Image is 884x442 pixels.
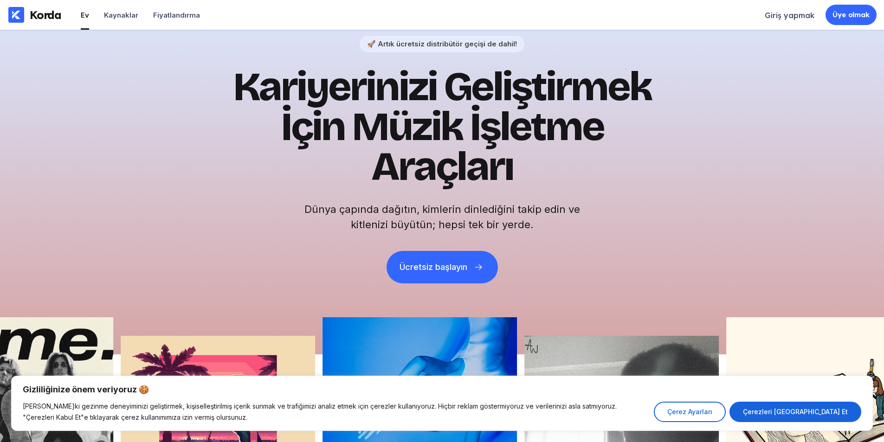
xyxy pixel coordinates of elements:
[729,402,861,422] button: Çerezleri Kabul Et
[743,408,848,416] font: Çerezleri [GEOGRAPHIC_DATA] Et
[400,262,467,272] font: Ücretsiz başlayın
[153,11,200,19] font: Fiyatlandırma
[826,5,877,25] a: Üye olmak
[233,63,652,191] font: Kariyerinizi Geliştirmek İçin Müzik İşletme Araçları
[23,402,617,421] font: [PERSON_NAME]ki gezinme deneyiminizi geliştirmek, kişiselleştirilmiş içerik sunmak ve trafiğimizi...
[23,384,149,394] font: Gizliliğinize önem veriyoruz 🍪
[30,8,61,22] font: Korda
[367,39,517,48] font: 🚀 Artık ücretsiz distribütör geçişi de dahil!
[765,11,814,20] font: Giriş yapmak
[304,203,580,231] font: Dünya çapında dağıtın, kimlerin dinlediğini takip edin ve kitlenizi büyütün; hepsi tek bir yerde.
[832,10,870,19] font: Üye olmak
[81,11,89,19] font: Ev
[654,402,726,422] button: Çerez Ayarları
[104,11,138,19] font: Kaynaklar
[667,408,712,416] font: Çerez Ayarları
[387,251,498,283] button: Ücretsiz başlayın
